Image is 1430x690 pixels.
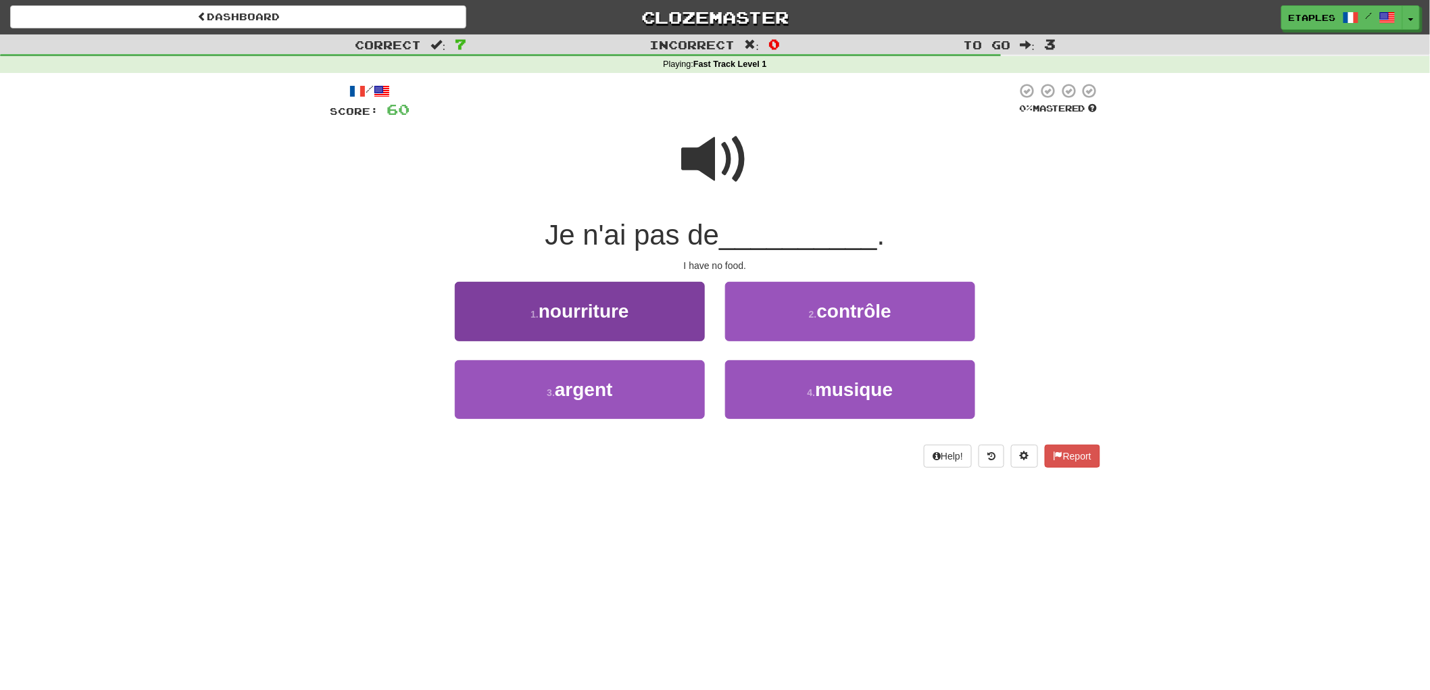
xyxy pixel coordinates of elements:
[979,445,1004,468] button: Round history (alt+y)
[431,39,446,51] span: :
[815,379,893,400] span: musique
[1044,36,1056,52] span: 3
[817,301,891,322] span: contrôle
[1020,39,1035,51] span: :
[964,38,1011,51] span: To go
[693,59,767,69] strong: Fast Track Level 1
[455,36,466,52] span: 7
[545,219,719,251] span: Je n'ai pas de
[330,105,378,117] span: Score:
[531,309,539,320] small: 1 .
[1281,5,1403,30] a: etaples /
[539,301,629,322] span: nourriture
[808,387,816,398] small: 4 .
[555,379,613,400] span: argent
[1016,103,1100,115] div: Mastered
[745,39,760,51] span: :
[1289,11,1336,24] span: etaples
[330,259,1100,272] div: I have no food.
[768,36,780,52] span: 0
[330,82,410,99] div: /
[1019,103,1033,114] span: 0 %
[725,360,975,419] button: 4.musique
[455,282,705,341] button: 1.nourriture
[1366,11,1373,20] span: /
[725,282,975,341] button: 2.contrôle
[355,38,422,51] span: Correct
[719,219,877,251] span: __________
[547,387,555,398] small: 3 .
[487,5,943,29] a: Clozemaster
[455,360,705,419] button: 3.argent
[877,219,885,251] span: .
[10,5,466,28] a: Dashboard
[924,445,972,468] button: Help!
[650,38,735,51] span: Incorrect
[387,101,410,118] span: 60
[809,309,817,320] small: 2 .
[1045,445,1100,468] button: Report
